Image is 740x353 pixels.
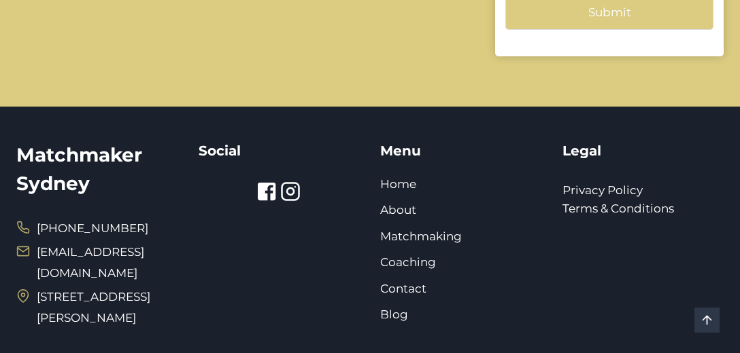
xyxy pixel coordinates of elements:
a: [EMAIL_ADDRESS][DOMAIN_NAME] [37,245,144,280]
span: [STREET_ADDRESS][PERSON_NAME] [37,286,178,328]
a: Coaching [380,255,436,269]
a: Privacy Policy [562,183,643,197]
h5: Menu [380,141,542,161]
a: Contact [380,282,426,295]
a: Blog [380,308,408,321]
a: [PHONE_NUMBER] [16,218,148,239]
a: About [380,203,416,217]
a: Scroll to top [694,308,720,333]
span: [PHONE_NUMBER] [37,218,148,239]
a: Matchmaking [380,229,462,243]
a: Home [380,177,416,191]
h2: Matchmaker Sydney [16,141,178,198]
h5: Legal [562,141,724,161]
h5: Social [199,141,360,161]
a: Terms & Conditions [562,202,674,215]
